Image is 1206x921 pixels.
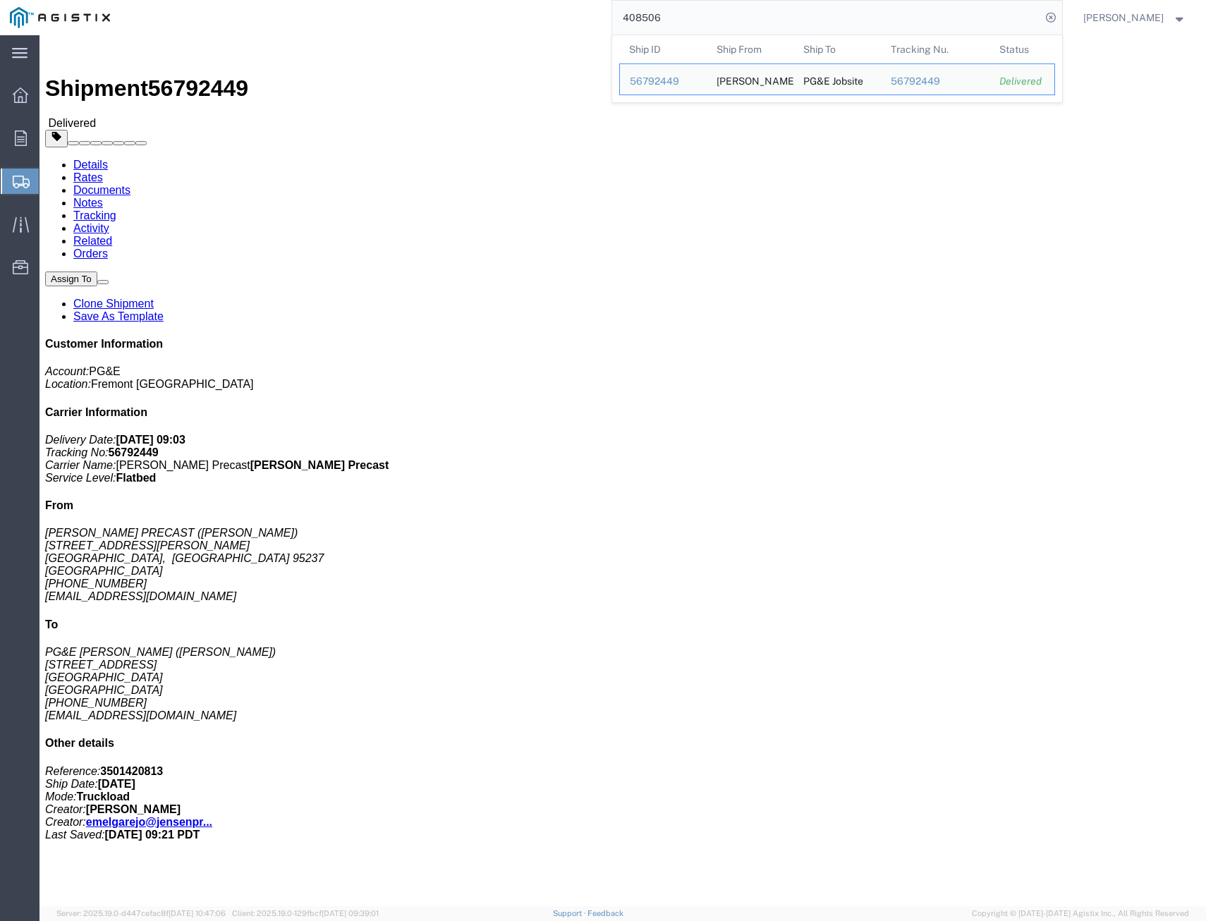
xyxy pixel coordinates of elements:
button: [PERSON_NAME] [1083,9,1187,26]
div: PG&E Jobsite [803,64,863,94]
span: [DATE] 10:47:06 [169,909,226,917]
div: 56792449 [890,74,980,89]
span: Server: 2025.19.0-d447cefac8f [56,909,226,917]
a: Support [553,909,588,917]
img: logo [10,7,110,28]
th: Ship From [706,35,793,63]
span: Leilani Castellanos [1083,10,1164,25]
span: Copyright © [DATE]-[DATE] Agistix Inc., All Rights Reserved [972,908,1189,920]
table: Search Results [619,35,1062,102]
th: Tracking Nu. [880,35,989,63]
th: Ship ID [619,35,707,63]
th: Status [989,35,1055,63]
th: Ship To [793,35,881,63]
input: Search for shipment number, reference number [612,1,1041,35]
a: Feedback [587,909,623,917]
div: Delivered [999,74,1044,89]
div: JENSEN PRECAST [716,64,784,94]
iframe: FS Legacy Container [39,35,1206,906]
span: Client: 2025.19.0-129fbcf [232,909,379,917]
div: 56792449 [630,74,697,89]
span: [DATE] 09:39:01 [322,909,379,917]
